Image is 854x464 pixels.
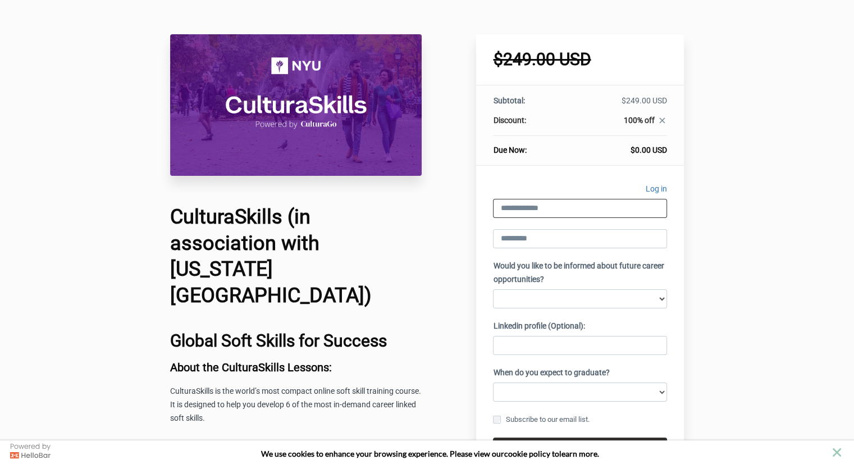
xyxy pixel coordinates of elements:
[170,331,387,351] b: Global Soft Skills for Success
[493,260,667,286] label: Would you like to be informed about future career opportunities?
[493,413,589,426] label: Subscribe to our email list.
[567,95,667,115] td: $249.00 USD
[493,96,524,105] span: Subtotal:
[170,34,422,176] img: 31710be-8b5f-527-66b4-0ce37cce11c4_CulturaSkills_NYU_Course_Header_Image.png
[493,366,609,380] label: When do you expect to graduate?
[657,116,667,125] i: close
[493,320,584,333] label: Linkedin profile (Optional):
[631,145,667,154] span: $0.00 USD
[261,449,504,458] span: We use cookies to enhance your browsing experience. Please view our
[552,449,559,458] strong: to
[559,449,599,458] span: learn more.
[655,116,667,128] a: close
[493,115,566,136] th: Discount:
[493,51,667,68] h1: $249.00 USD
[830,445,844,460] button: close
[493,136,566,156] th: Due Now:
[170,386,421,422] span: CulturaSkills is the world’s most compact online soft skill training course. It is designed to he...
[646,183,667,199] a: Log in
[170,204,422,309] h1: CulturaSkills (in association with [US_STATE][GEOGRAPHIC_DATA])
[170,361,422,374] h3: About the CulturaSkills Lessons:
[493,416,501,424] input: Subscribe to our email list.
[624,116,655,125] span: 100% off
[504,449,550,458] a: cookie policy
